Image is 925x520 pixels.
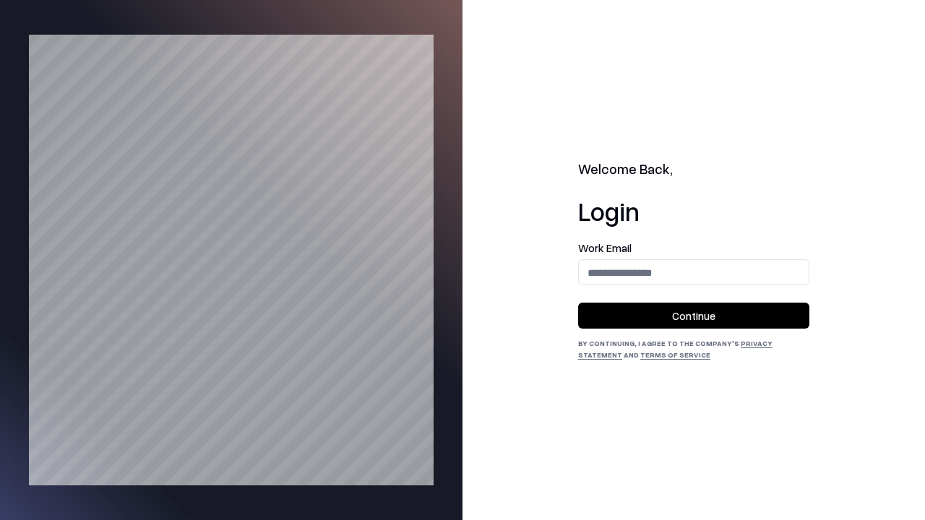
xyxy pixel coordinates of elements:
h2: Welcome Back, [578,160,809,180]
button: Continue [578,303,809,329]
label: Work Email [578,243,809,253]
h1: Login [578,196,809,225]
a: Terms of Service [640,350,710,359]
div: By continuing, I agree to the Company's and [578,337,809,360]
